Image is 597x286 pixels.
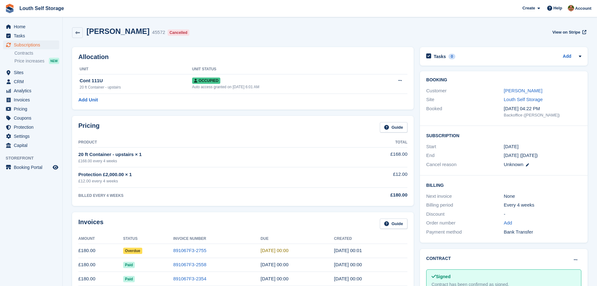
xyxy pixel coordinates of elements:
span: Subscriptions [14,40,51,49]
div: - [504,211,581,218]
div: [DATE] 04:22 PM [504,105,581,112]
a: menu [3,22,59,31]
time: 2025-06-09 23:00:00 UTC [261,276,289,281]
span: Settings [14,132,51,141]
div: Order number [426,219,504,227]
span: Protection [14,123,51,132]
a: Add [563,53,571,60]
div: Protection £2,000.00 × 1 [78,171,338,178]
div: Cancel reason [426,161,504,168]
h2: [PERSON_NAME] [86,27,149,35]
div: Payment method [426,229,504,236]
th: Unit Status [192,64,372,74]
span: [DATE] ([DATE]) [504,153,538,158]
a: Contracts [14,50,59,56]
td: £168.00 [338,147,407,167]
span: Price increases [14,58,45,64]
div: None [504,193,581,200]
a: menu [3,163,59,172]
h2: Contract [426,255,451,262]
div: Discount [426,211,504,218]
div: £12.00 every 4 weeks [78,178,338,184]
span: CRM [14,77,51,86]
div: Backoffice ([PERSON_NAME]) [504,112,581,118]
a: menu [3,132,59,141]
h2: Subscription [426,132,581,138]
a: menu [3,114,59,122]
span: Paid [123,276,135,282]
img: stora-icon-8386f47178a22dfd0bd8f6a31ec36ba5ce8667c1dd55bd0f319d3a0aa187defe.svg [5,4,14,13]
span: Pricing [14,105,51,113]
a: Add Unit [78,96,98,104]
div: End [426,152,504,159]
a: 891067F3-2354 [173,276,207,281]
th: Amount [78,234,123,244]
a: Price increases NEW [14,57,59,64]
td: £12.00 [338,167,407,188]
h2: Billing [426,182,581,188]
h2: Booking [426,78,581,83]
th: Due [261,234,334,244]
div: Booked [426,105,504,118]
a: Guide [380,122,407,132]
div: Every 4 weeks [504,202,581,209]
div: Site [426,96,504,103]
a: Add [504,219,512,227]
th: Created [334,234,407,244]
span: Coupons [14,114,51,122]
span: Storefront [6,155,62,161]
a: Preview store [52,164,59,171]
h2: Tasks [434,54,446,59]
a: [PERSON_NAME] [504,88,542,93]
span: Occupied [192,78,220,84]
span: Invoices [14,95,51,104]
time: 2025-06-08 23:00:06 UTC [334,276,362,281]
div: NEW [49,58,59,64]
td: £180.00 [78,258,123,272]
a: menu [3,141,59,150]
a: Louth Self Storage [17,3,66,13]
time: 2025-07-06 23:00:19 UTC [334,262,362,267]
a: menu [3,77,59,86]
td: £180.00 [78,244,123,258]
div: Next invoice [426,193,504,200]
div: Cancelled [168,30,189,36]
time: 2024-08-04 23:00:00 UTC [504,143,519,150]
a: menu [3,31,59,40]
div: 45572 [152,29,165,36]
a: View on Stripe [550,27,588,37]
span: Unknown [504,162,524,167]
div: Bank Transfer [504,229,581,236]
div: 20 ft Container - upstairs × 1 [78,151,338,158]
span: Create [522,5,535,11]
th: Product [78,138,338,148]
span: Analytics [14,86,51,95]
span: Home [14,22,51,31]
a: menu [3,68,59,77]
h2: Pricing [78,122,100,132]
a: menu [3,86,59,95]
a: menu [3,95,59,104]
div: Billing period [426,202,504,209]
h2: Invoices [78,219,103,229]
div: £168.00 every 4 weeks [78,158,338,164]
h2: Allocation [78,53,407,61]
a: menu [3,105,59,113]
th: Status [123,234,173,244]
time: 2025-07-07 23:00:00 UTC [261,262,289,267]
a: 891067F3-2558 [173,262,207,267]
th: Unit [78,64,192,74]
div: Cont 111U [80,77,192,84]
span: Booking Portal [14,163,51,172]
div: Customer [426,87,504,94]
span: Help [553,5,562,11]
td: £180.00 [78,272,123,286]
a: 891067F3-2755 [173,248,207,253]
span: Sites [14,68,51,77]
a: menu [3,123,59,132]
div: Start [426,143,504,150]
div: Signed [432,273,576,280]
img: Andy Smith [568,5,574,11]
span: Tasks [14,31,51,40]
time: 2025-08-03 23:01:03 UTC [334,248,362,253]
